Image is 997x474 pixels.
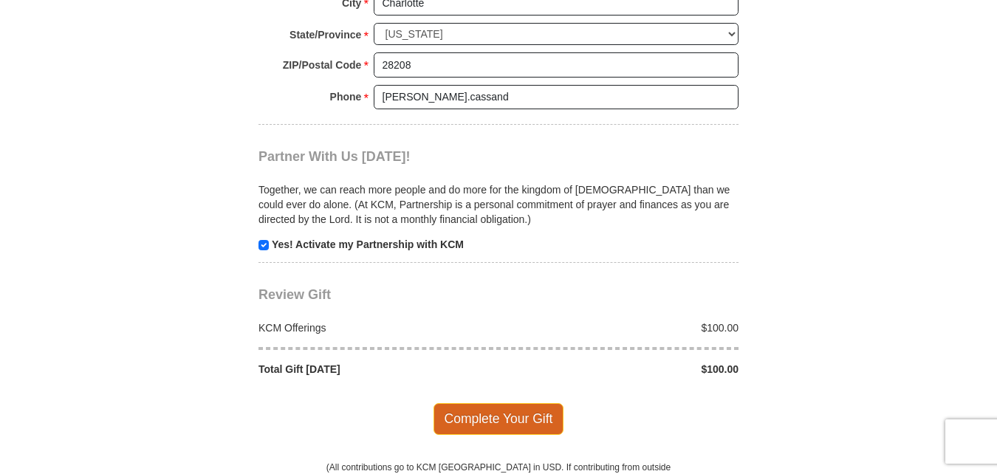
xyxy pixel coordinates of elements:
[258,287,331,302] span: Review Gift
[258,182,739,227] p: Together, we can reach more people and do more for the kingdom of [DEMOGRAPHIC_DATA] than we coul...
[251,362,499,377] div: Total Gift [DATE]
[258,149,411,164] span: Partner With Us [DATE]!
[251,320,499,335] div: KCM Offerings
[330,86,362,107] strong: Phone
[498,362,747,377] div: $100.00
[289,24,361,45] strong: State/Province
[498,320,747,335] div: $100.00
[434,403,564,434] span: Complete Your Gift
[272,238,464,250] strong: Yes! Activate my Partnership with KCM
[283,55,362,75] strong: ZIP/Postal Code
